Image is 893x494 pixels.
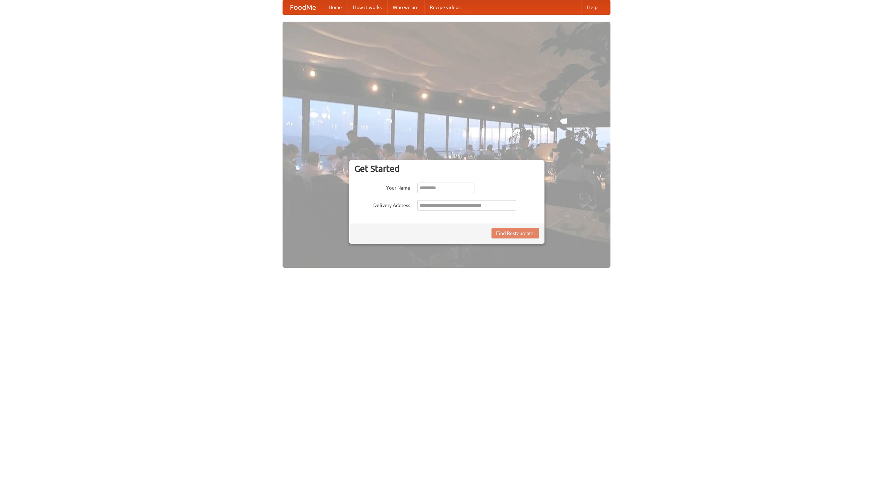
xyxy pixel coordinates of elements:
label: Your Name [354,183,410,191]
a: Recipe videos [424,0,466,14]
label: Delivery Address [354,200,410,209]
a: How it works [347,0,387,14]
a: Help [581,0,603,14]
button: Find Restaurants! [491,228,539,238]
a: Who we are [387,0,424,14]
a: FoodMe [283,0,323,14]
a: Home [323,0,347,14]
h3: Get Started [354,163,539,174]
